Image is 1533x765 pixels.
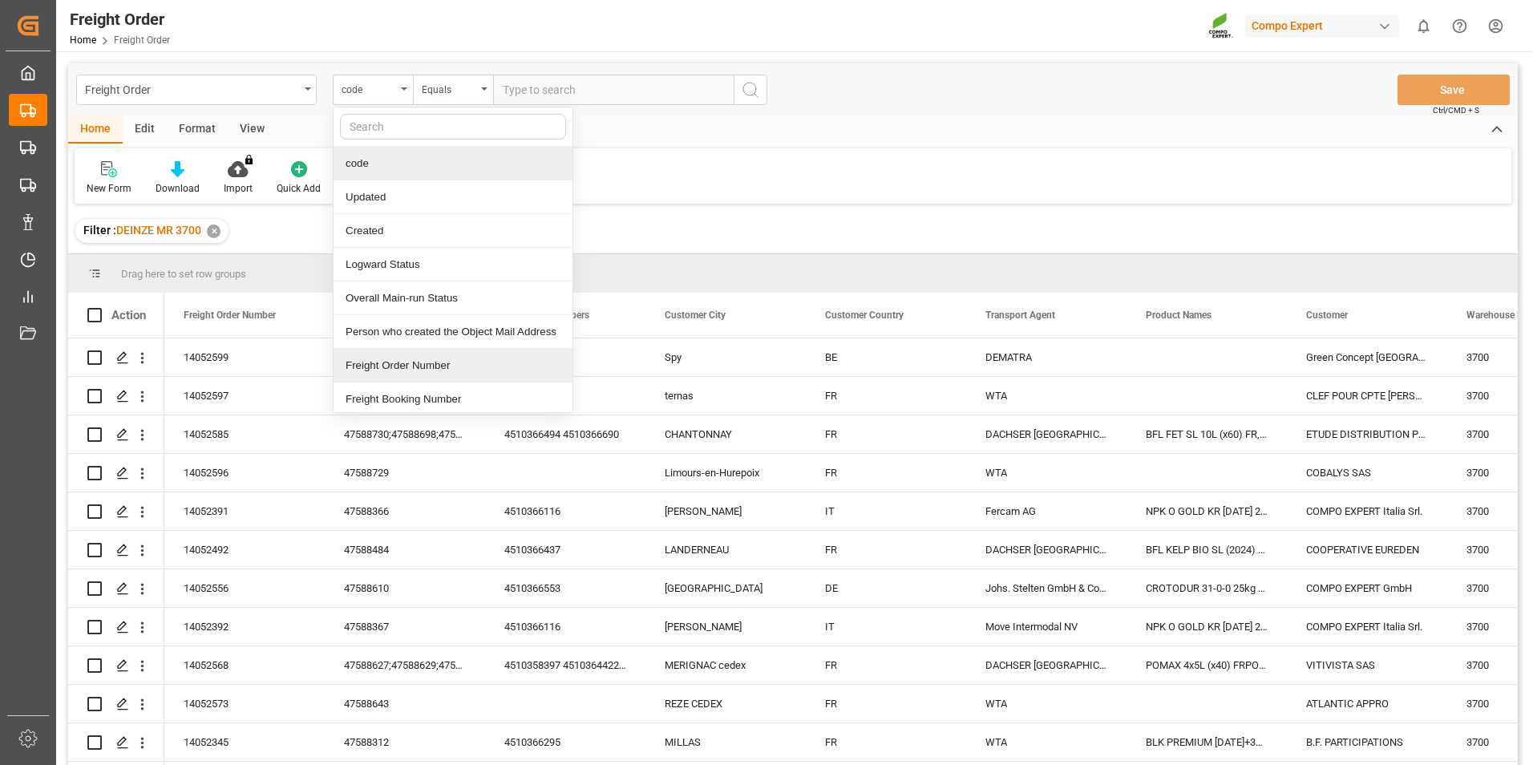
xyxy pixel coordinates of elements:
[485,608,645,646] div: 4510366116
[1245,10,1406,41] button: Compo Expert
[966,569,1126,607] div: Johs. Stelten GmbH & Co. KG
[1287,685,1447,722] div: ATLANTIC APPRO
[325,723,485,761] div: 47588312
[325,454,485,492] div: 47588729
[123,116,167,144] div: Edit
[333,75,413,105] button: close menu
[334,382,572,416] div: Freight Booking Number
[164,338,325,376] div: 14052599
[645,569,806,607] div: [GEOGRAPHIC_DATA]
[1245,14,1399,38] div: Compo Expert
[325,608,485,646] div: 47588367
[645,492,806,530] div: [PERSON_NAME]
[985,310,1055,321] span: Transport Agent
[164,454,325,492] div: 14052596
[334,147,572,180] div: code
[121,268,246,280] span: Drag here to set row groups
[334,281,572,315] div: Overall Main-run Status
[413,75,493,105] button: open menu
[68,415,164,454] div: Press SPACE to select this row.
[1287,608,1447,646] div: COMPO EXPERT Italia Srl.
[70,7,170,31] div: Freight Order
[485,646,645,684] div: 4510358397 4510364422 4510365500 4510365048 4510365431
[966,723,1126,761] div: WTA
[164,415,325,453] div: 14052585
[184,310,276,321] span: Freight Order Number
[1146,310,1211,321] span: Product Names
[825,310,904,321] span: Customer Country
[68,723,164,762] div: Press SPACE to select this row.
[734,75,767,105] button: search button
[325,377,485,415] div: 47588731
[806,492,966,530] div: IT
[164,531,325,569] div: 14052492
[334,315,572,349] div: Person who created the Object Mail Address
[966,608,1126,646] div: Move Intermodal NV
[1433,104,1479,116] span: Ctrl/CMD + S
[645,646,806,684] div: MERIGNAC cedex
[1287,531,1447,569] div: COOPERATIVE EUREDEN
[485,492,645,530] div: 4510366116
[806,415,966,453] div: FR
[68,685,164,723] div: Press SPACE to select this row.
[1287,492,1447,530] div: COMPO EXPERT Italia Srl.
[325,531,485,569] div: 47588484
[1406,8,1442,44] button: show 0 new notifications
[325,415,485,453] div: 47588730;47588698;47588699
[68,377,164,415] div: Press SPACE to select this row.
[68,531,164,569] div: Press SPACE to select this row.
[164,608,325,646] div: 14052392
[1287,377,1447,415] div: CLEF POUR CPTE [PERSON_NAME]
[68,608,164,646] div: Press SPACE to select this row.
[164,377,325,415] div: 14052597
[342,79,396,97] div: code
[70,34,96,46] a: Home
[164,492,325,530] div: 14052391
[325,492,485,530] div: 47588366
[485,723,645,761] div: 4510366295
[806,454,966,492] div: FR
[68,338,164,377] div: Press SPACE to select this row.
[1287,415,1447,453] div: ETUDE DISTRIBUTION PIVETEAU ST-CHA
[334,180,572,214] div: Updated
[422,79,476,97] div: Equals
[334,214,572,248] div: Created
[325,569,485,607] div: 47588610
[87,181,131,196] div: New Form
[966,415,1126,453] div: DACHSER [GEOGRAPHIC_DATA] N.V./S.A
[1126,608,1287,646] div: NPK O GOLD KR [DATE] 25kg (x60) IT
[76,75,317,105] button: open menu
[966,646,1126,684] div: DACHSER [GEOGRAPHIC_DATA] N.V./S.A
[68,646,164,685] div: Press SPACE to select this row.
[645,415,806,453] div: CHANTONNAY
[1126,646,1287,684] div: POMAX 4x5L (x40) FRPOMAX 5L
[806,338,966,376] div: BE
[645,531,806,569] div: LANDERNEAU
[485,569,645,607] div: 4510366553
[325,685,485,722] div: 47588643
[1397,75,1510,105] button: Save
[164,685,325,722] div: 14052573
[325,646,485,684] div: 47588627;47588629;47588633;47588631;47588632
[806,685,966,722] div: FR
[1287,569,1447,607] div: COMPO EXPERT GmbH
[1287,646,1447,684] div: VITIVISTA SAS
[645,338,806,376] div: Spy
[277,181,321,196] div: Quick Add
[334,349,572,382] div: Freight Order Number
[164,646,325,684] div: 14052568
[68,454,164,492] div: Press SPACE to select this row.
[966,685,1126,722] div: WTA
[645,608,806,646] div: [PERSON_NAME]
[1306,310,1348,321] span: Customer
[1126,492,1287,530] div: NPK O GOLD KR [DATE] 25kg (x60) IT
[1208,12,1234,40] img: Screenshot%202023-09-29%20at%2010.02.21.png_1712312052.png
[966,377,1126,415] div: WTA
[167,116,228,144] div: Format
[1287,338,1447,376] div: Green Concept [GEOGRAPHIC_DATA] SPRL
[1287,723,1447,761] div: B.F. PARTICIPATIONS
[806,531,966,569] div: FR
[806,377,966,415] div: FR
[228,116,277,144] div: View
[1287,454,1447,492] div: COBALYS SAS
